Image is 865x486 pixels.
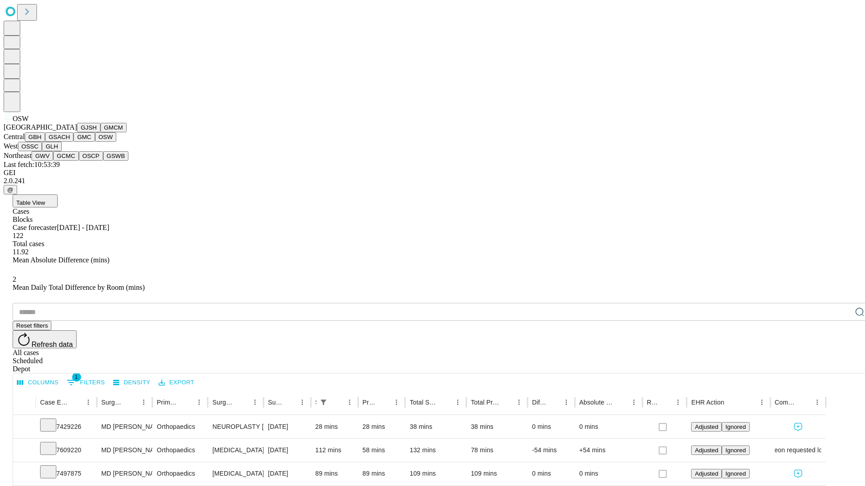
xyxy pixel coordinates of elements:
[451,396,464,409] button: Menu
[268,439,306,462] div: [DATE]
[137,396,150,409] button: Menu
[82,396,95,409] button: Menu
[16,322,48,329] span: Reset filters
[268,399,282,406] div: Surgery Date
[193,396,205,409] button: Menu
[40,462,92,485] div: 7497875
[390,396,403,409] button: Menu
[410,439,462,462] div: 132 mins
[513,396,525,409] button: Menu
[315,399,316,406] div: Scheduled In Room Duration
[13,330,77,348] button: Refresh data
[363,399,377,406] div: Predicted In Room Duration
[4,133,25,140] span: Central
[100,123,127,132] button: GMCM
[13,248,28,256] span: 11.92
[18,142,42,151] button: OSSC
[315,415,354,438] div: 28 mins
[725,470,746,477] span: Ignored
[25,132,45,142] button: GBH
[18,466,31,482] button: Expand
[760,439,835,462] span: Surgeon requested longer
[798,396,811,409] button: Sort
[343,396,356,409] button: Menu
[268,415,306,438] div: [DATE]
[156,376,196,390] button: Export
[77,123,100,132] button: GJSH
[45,132,73,142] button: GSACH
[579,415,638,438] div: 0 mins
[125,396,137,409] button: Sort
[212,399,235,406] div: Surgery Name
[695,423,718,430] span: Adjusted
[73,132,95,142] button: GMC
[111,376,153,390] button: Density
[40,399,68,406] div: Case Epic Id
[13,275,16,283] span: 2
[16,199,45,206] span: Table View
[32,151,53,161] button: GWV
[4,185,17,194] button: @
[672,396,684,409] button: Menu
[410,415,462,438] div: 38 mins
[500,396,513,409] button: Sort
[4,177,861,185] div: 2.0.241
[317,396,330,409] button: Show filters
[532,439,570,462] div: -54 mins
[725,423,746,430] span: Ignored
[471,415,523,438] div: 38 mins
[101,399,124,406] div: Surgeon Name
[378,396,390,409] button: Sort
[722,445,749,455] button: Ignored
[64,375,107,390] button: Show filters
[249,396,261,409] button: Menu
[32,341,73,348] span: Refresh data
[72,373,81,382] span: 1
[560,396,573,409] button: Menu
[212,462,259,485] div: [MEDICAL_DATA] INTERPOSITION [MEDICAL_DATA] JOINTS
[18,419,31,435] button: Expand
[695,447,718,454] span: Adjusted
[69,396,82,409] button: Sort
[315,439,354,462] div: 112 mins
[40,415,92,438] div: 7429226
[532,462,570,485] div: 0 mins
[7,186,14,193] span: @
[471,462,523,485] div: 109 mins
[331,396,343,409] button: Sort
[40,439,92,462] div: 7609220
[811,396,824,409] button: Menu
[691,469,722,478] button: Adjusted
[13,256,109,264] span: Mean Absolute Difference (mins)
[180,396,193,409] button: Sort
[79,151,103,161] button: OSCP
[157,439,203,462] div: Orthopaedics
[157,462,203,485] div: Orthopaedics
[775,439,821,462] div: Surgeon requested longer
[101,415,148,438] div: MD [PERSON_NAME] C [PERSON_NAME]
[695,470,718,477] span: Adjusted
[13,283,145,291] span: Mean Daily Total Difference by Room (mins)
[13,240,44,247] span: Total cases
[615,396,628,409] button: Sort
[95,132,117,142] button: OSW
[756,396,768,409] button: Menu
[725,396,738,409] button: Sort
[57,224,109,231] span: [DATE] - [DATE]
[18,443,31,459] button: Expand
[13,194,58,207] button: Table View
[4,123,77,131] span: [GEOGRAPHIC_DATA]
[4,169,861,177] div: GEI
[471,439,523,462] div: 78 mins
[315,462,354,485] div: 89 mins
[13,224,57,231] span: Case forecaster
[363,462,401,485] div: 89 mins
[296,396,309,409] button: Menu
[4,152,32,159] span: Northeast
[725,447,746,454] span: Ignored
[532,415,570,438] div: 0 mins
[579,439,638,462] div: +54 mins
[691,422,722,432] button: Adjusted
[212,439,259,462] div: [MEDICAL_DATA] PALMAR OPEN PARTIAL
[13,321,51,330] button: Reset filters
